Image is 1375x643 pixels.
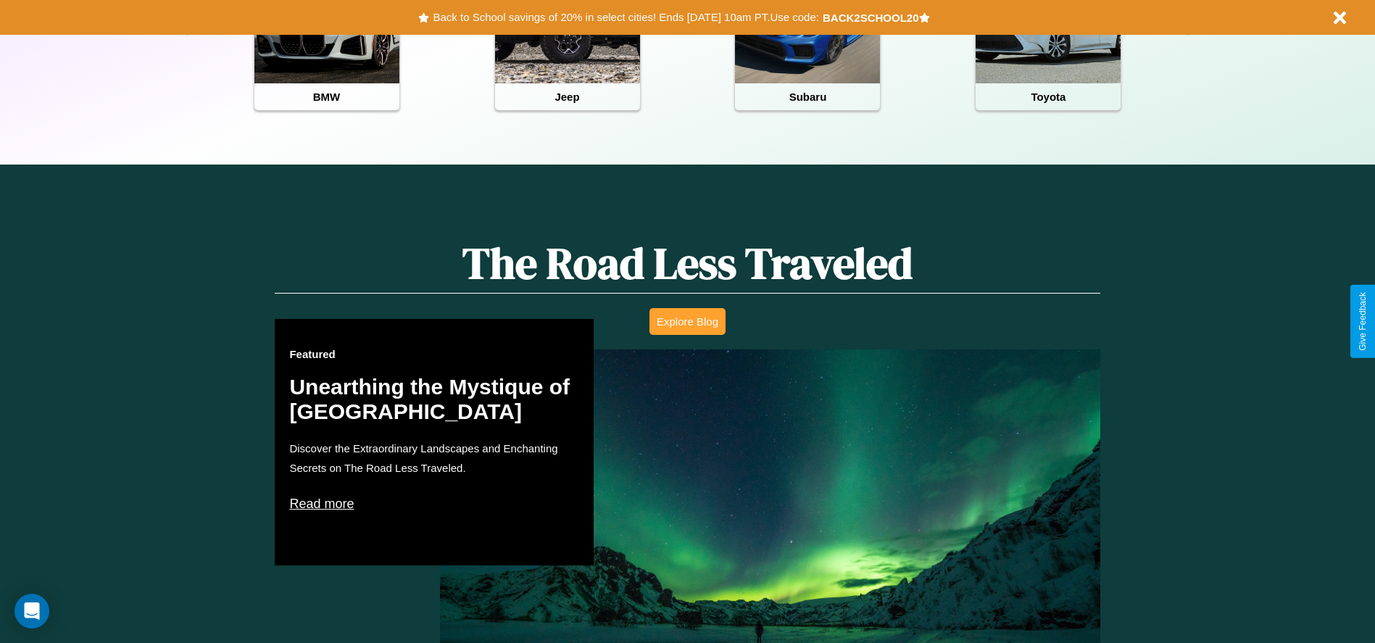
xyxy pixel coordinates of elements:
h4: BMW [254,83,399,110]
h2: Unearthing the Mystique of [GEOGRAPHIC_DATA] [289,375,579,424]
h1: The Road Less Traveled [275,233,1100,294]
h3: Featured [289,348,579,360]
button: Explore Blog [649,308,726,335]
h4: Jeep [495,83,640,110]
h4: Toyota [976,83,1121,110]
p: Read more [289,492,579,515]
h4: Subaru [735,83,880,110]
b: BACK2SCHOOL20 [823,12,919,24]
p: Discover the Extraordinary Landscapes and Enchanting Secrets on The Road Less Traveled. [289,439,579,478]
button: Back to School savings of 20% in select cities! Ends [DATE] 10am PT.Use code: [429,7,822,28]
div: Give Feedback [1358,292,1368,351]
div: Open Intercom Messenger [14,594,49,629]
